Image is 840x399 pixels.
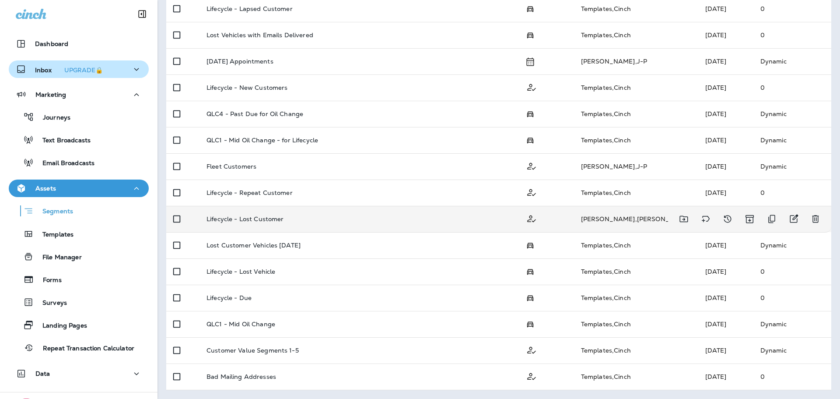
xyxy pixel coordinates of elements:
span: Customer Only [526,214,537,222]
p: Data [35,370,50,377]
p: Segments [34,208,73,216]
p: QLC1 - Mid Oil Change [206,321,275,328]
button: View Changelog [719,210,736,228]
td: [DATE] [698,48,753,74]
button: Delete [807,210,824,228]
p: Fleet Customers [206,163,256,170]
p: [DATE] Appointments [206,58,273,65]
td: [PERSON_NAME] , J-P [574,48,698,74]
p: Lifecycle - Lapsed Customer [206,5,293,12]
td: Dynamic [753,337,831,364]
p: Lost Customer Vehicles [DATE] [206,242,301,249]
p: Inbox [35,65,106,74]
span: Possession [526,109,535,117]
td: [DATE] [698,337,753,364]
button: Segments [9,201,149,220]
button: Move to folder [675,210,693,228]
td: Templates , Cinch [574,101,698,127]
td: Dynamic [753,232,831,258]
span: Customer Only [526,83,537,91]
p: File Manager [34,254,82,262]
td: [DATE] [698,101,753,127]
p: QLC4 - Past Due for Oil Change [206,110,303,117]
button: Data [9,365,149,382]
button: Repeat Transaction Calculator [9,339,149,357]
button: UPGRADE🔒 [61,65,106,75]
td: Templates , Cinch [574,180,698,206]
p: Lost Vehicles with Emails Delivered [206,32,313,39]
td: 0 [753,22,831,48]
td: [DATE] [698,364,753,390]
p: Email Broadcasts [34,159,94,168]
button: Add tags [697,210,714,228]
td: [DATE] [698,258,753,285]
p: Bad Mailing Addresses [206,373,276,380]
span: Schedule [526,57,535,65]
td: Templates , Cinch [574,311,698,337]
span: Customer Only [526,162,537,169]
td: Dynamic [753,311,831,337]
button: Surveys [9,293,149,311]
span: Possession [526,136,535,144]
p: Lifecycle - Due [206,294,252,301]
td: [PERSON_NAME] , J-P [574,153,698,180]
button: InboxUPGRADE🔒 [9,60,149,78]
p: Marketing [35,91,66,98]
td: Dynamic [753,48,831,74]
p: Surveys [34,299,67,307]
span: Possession [526,267,535,275]
button: Collapse Sidebar [130,5,154,23]
td: [DATE] [698,22,753,48]
button: Journeys [9,108,149,126]
button: Archive [741,210,759,228]
td: Dynamic [753,101,831,127]
span: Possession [526,241,535,249]
td: Templates , Cinch [574,22,698,48]
p: Text Broadcasts [34,137,91,145]
button: Dashboard [9,35,149,53]
button: Duplicate Segment [763,210,780,228]
td: Dynamic [753,127,831,153]
button: Landing Pages [9,316,149,334]
p: Lifecycle - Lost Customer [206,215,284,222]
p: Forms [34,276,62,285]
p: Templates [34,231,73,239]
td: [PERSON_NAME] , [PERSON_NAME] [574,206,698,232]
p: Lifecycle - New Customers [206,84,288,91]
p: Lifecycle - Repeat Customer [206,189,293,196]
p: Assets [35,185,56,192]
span: Possession [526,293,535,301]
button: Text Broadcasts [9,131,149,149]
td: [DATE] [698,153,753,180]
p: Journeys [34,114,70,122]
span: Possession [526,4,535,12]
td: 0 [753,364,831,390]
p: QLC1 - Mid Oil Change - for Lifecycle [206,137,318,144]
div: UPGRADE🔒 [64,67,103,73]
span: Possession [526,31,535,39]
button: Marketing [9,86,149,103]
span: Customer Only [526,188,537,196]
td: 0 [753,74,831,101]
td: [DATE] [698,285,753,311]
p: Lifecycle - Lost Vehicle [206,268,275,275]
td: Templates , Cinch [574,285,698,311]
button: File Manager [9,247,149,266]
p: Customer Value Segments 1-5 [206,347,299,354]
td: Templates , Cinch [574,364,698,390]
td: Dynamic [753,153,831,180]
span: Customer Only [526,346,537,353]
button: Edit [785,210,802,228]
span: Possession [526,320,535,328]
button: Email Broadcasts [9,153,149,172]
td: [DATE] [698,232,753,258]
p: Repeat Transaction Calculator [34,345,134,353]
td: Templates , Cinch [574,258,698,285]
td: [DATE] [698,74,753,101]
td: Templates , Cinch [574,337,698,364]
td: 0 [753,258,831,285]
td: 0 [753,180,831,206]
p: Dashboard [35,40,68,47]
td: [DATE] [698,311,753,337]
span: Customer Only [526,372,537,380]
